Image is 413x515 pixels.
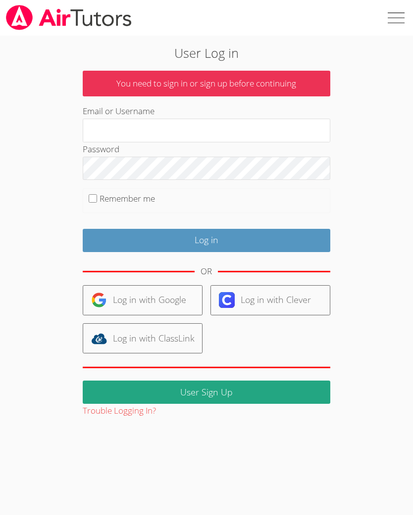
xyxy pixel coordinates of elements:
[83,381,330,404] a: User Sign Up
[83,285,203,315] a: Log in with Google
[83,404,156,418] button: Trouble Logging In?
[83,71,330,97] p: You need to sign in or sign up before continuing
[83,143,119,155] label: Password
[210,285,330,315] a: Log in with Clever
[100,193,155,204] label: Remember me
[201,264,212,279] div: OR
[58,43,355,62] h2: User Log in
[83,323,203,353] a: Log in with ClassLink
[83,229,330,252] input: Log in
[83,105,155,117] label: Email or Username
[219,292,235,308] img: clever-logo-6eab21bc6e7a338710f1a6ff85c0baf02591cd810cc4098c63d3a4b26e2feb20.svg
[91,331,107,346] img: classlink-logo-d6bb404cc1216ec64c9a2012d9dc4662098be43eaf13dc465df04b49fa7ab582.svg
[5,5,133,30] img: airtutors_banner-c4298cdbf04f3fff15de1276eac7730deb9818008684d7c2e4769d2f7ddbe033.png
[91,292,107,308] img: google-logo-50288ca7cdecda66e5e0955fdab243c47b7ad437acaf1139b6f446037453330a.svg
